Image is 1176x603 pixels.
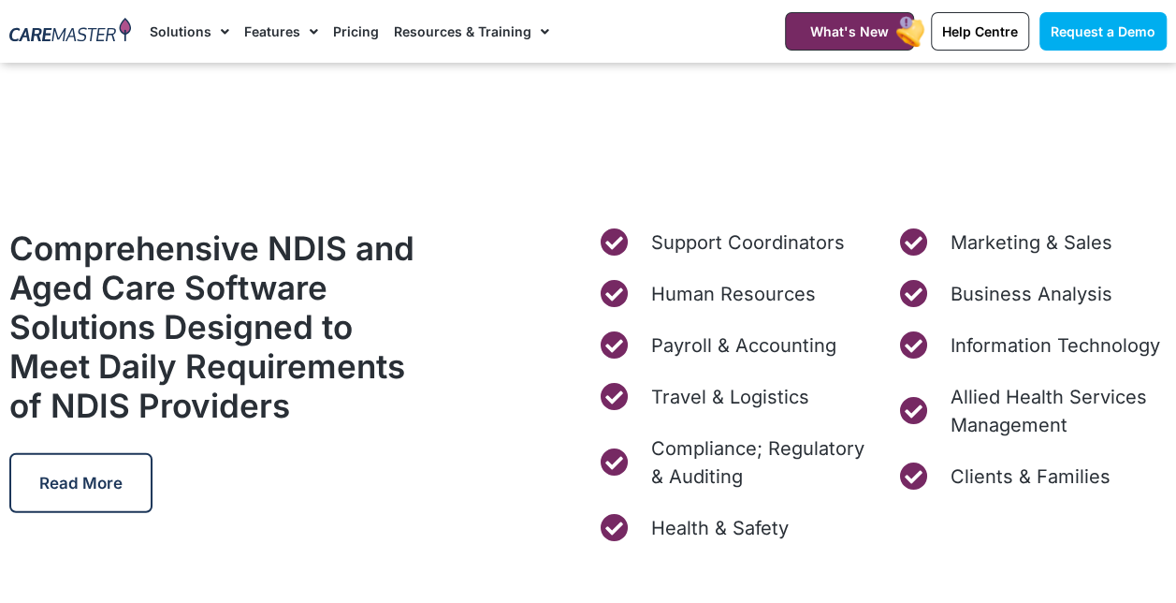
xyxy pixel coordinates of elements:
[945,383,1166,439] span: Allied Health Services Management
[942,23,1018,39] span: Help Centre
[945,463,1110,491] span: Clients & Families
[646,331,835,360] span: Payroll & Accounting
[646,514,788,542] span: Health & Safety
[931,12,1029,51] a: Help Centre
[646,280,815,308] span: Human Resources
[945,331,1159,360] span: Information Technology
[646,383,808,411] span: Travel & Logistics
[945,228,1111,257] span: Marketing & Sales
[1051,23,1155,39] span: Request a Demo
[9,453,152,513] a: Read More
[646,228,844,257] span: Support Coordinators
[646,434,866,491] span: Compliance; Regulatory & Auditing
[1039,12,1167,51] a: Request a Demo
[9,228,430,425] h2: Comprehensive NDIS and Aged Care Software Solutions Designed to Meet Daily Requirements of NDIS P...
[945,280,1111,308] span: Business Analysis
[9,18,131,45] img: CareMaster Logo
[810,23,889,39] span: What's New
[39,474,123,493] span: Read More
[785,12,914,51] a: What's New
